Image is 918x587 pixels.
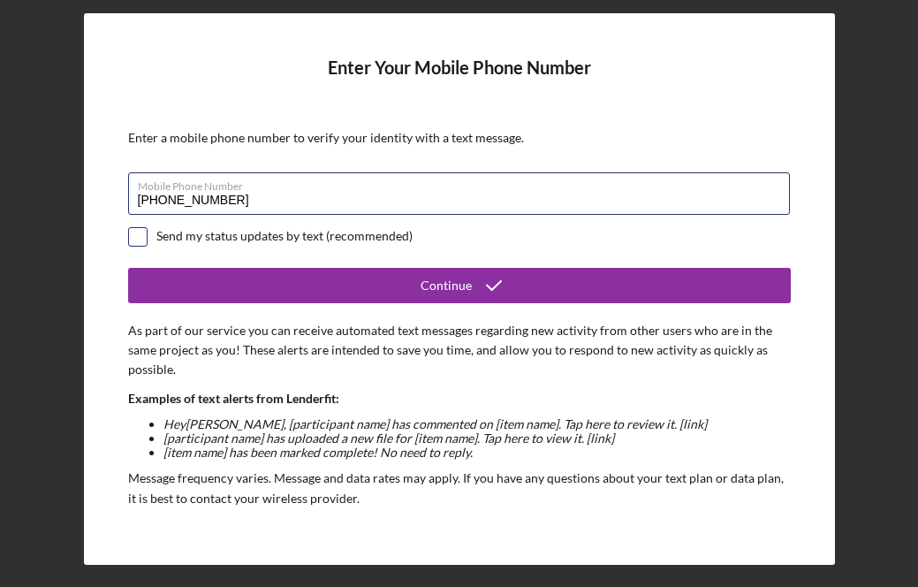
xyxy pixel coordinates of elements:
li: [item name] has been marked complete! No need to reply. [163,446,791,460]
p: As part of our service you can receive automated text messages regarding new activity from other ... [128,321,791,380]
div: Send my status updates by text (recommended) [156,229,413,243]
li: [participant name] has uploaded a new file for [item name]. Tap here to view it. [link] [163,431,791,446]
label: Mobile Phone Number [138,173,790,193]
h4: Enter Your Mobile Phone Number [128,57,791,104]
p: By providing your phone number, and selecting the option above, you agree to receive text message... [128,517,791,576]
p: Examples of text alerts from Lenderfit: [128,389,791,408]
li: Hey [PERSON_NAME] , [participant name] has commented on [item name]. Tap here to review it. [link] [163,417,791,431]
button: Continue [128,268,791,303]
div: Enter a mobile phone number to verify your identity with a text message. [128,131,791,145]
div: Continue [421,268,472,303]
p: Message frequency varies. Message and data rates may apply. If you have any questions about your ... [128,469,791,508]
